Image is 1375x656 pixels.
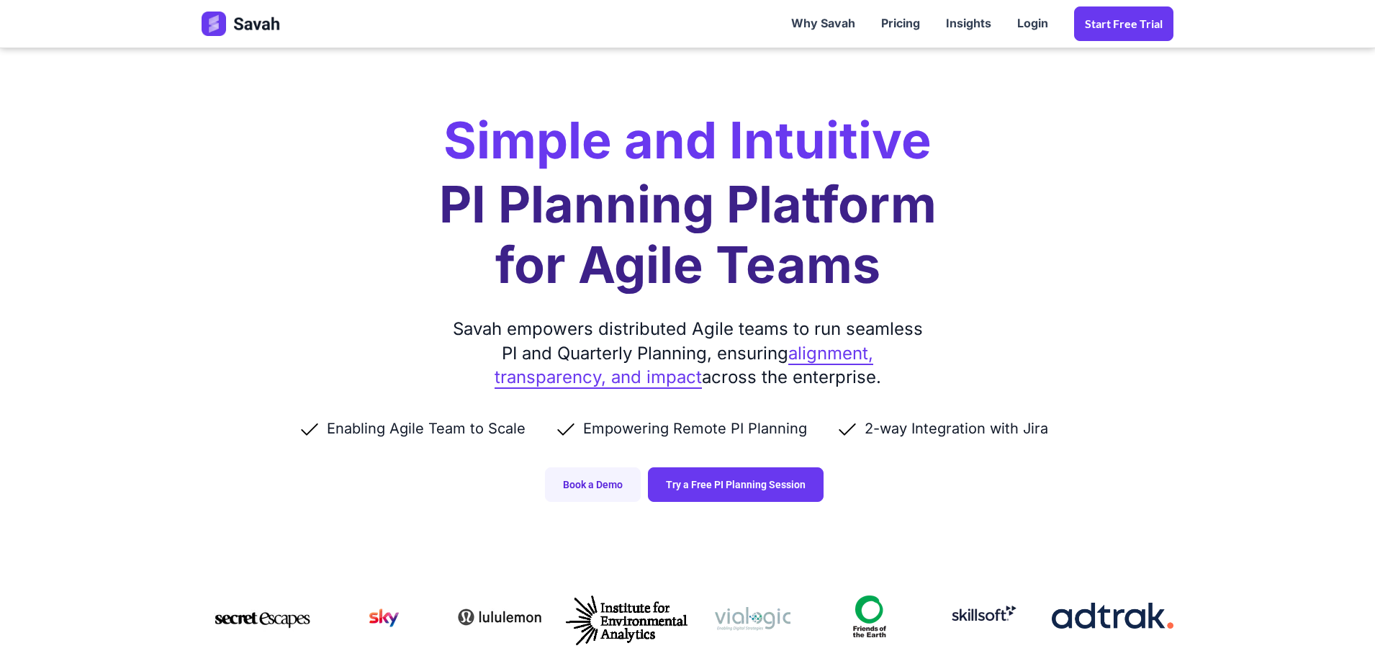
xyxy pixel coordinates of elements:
[868,1,933,46] a: Pricing
[933,1,1004,46] a: Insights
[446,317,929,390] div: Savah empowers distributed Agile teams to run seamless PI and Quarterly Planning, ensuring across...
[298,418,554,439] li: Enabling Agile Team to Scale
[1004,1,1061,46] a: Login
[554,418,836,439] li: Empowering Remote PI Planning
[778,1,868,46] a: Why Savah
[836,418,1077,439] li: 2-way Integration with Jira
[439,174,937,295] h1: PI Planning Platform for Agile Teams
[648,467,824,502] a: Try a Free PI Planning Session
[1074,6,1173,41] a: Start Free trial
[443,115,932,166] h2: Simple and Intuitive
[545,467,641,502] a: Book a Demo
